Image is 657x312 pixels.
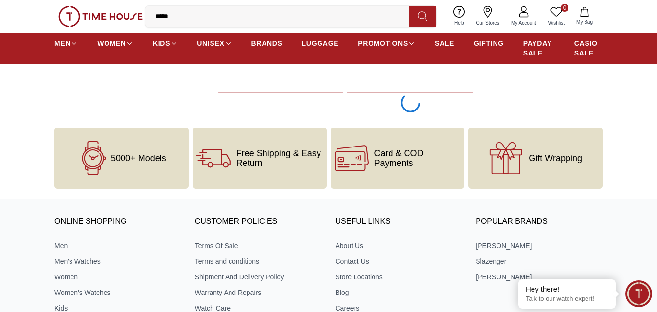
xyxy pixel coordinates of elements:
span: 0 [561,4,568,12]
a: Contact Us [336,257,462,266]
span: Wishlist [544,19,568,27]
span: CASIO SALE [574,38,603,58]
a: Store Locations [336,272,462,282]
a: Women [54,272,181,282]
span: Card & COD Payments [374,148,461,168]
a: Shipment And Delivery Policy [195,272,322,282]
span: LUGGAGE [302,38,339,48]
span: Our Stores [472,19,503,27]
span: GIFTING [474,38,504,48]
span: KIDS [153,38,170,48]
h3: ONLINE SHOPPING [54,215,181,229]
span: 5000+ Models [111,153,166,163]
h3: Popular Brands [476,215,603,229]
a: UNISEX [197,35,231,52]
a: 0Wishlist [542,4,570,29]
a: Blog [336,288,462,297]
span: PROMOTIONS [358,38,408,48]
a: PAYDAY SALE [523,35,555,62]
span: Free Shipping & Easy Return [236,148,323,168]
a: WOMEN [97,35,133,52]
a: GIFTING [474,35,504,52]
a: Terms Of Sale [195,241,322,251]
span: UNISEX [197,38,224,48]
a: MEN [54,35,78,52]
a: About Us [336,241,462,251]
a: Slazenger [476,257,603,266]
a: SALE [435,35,454,52]
span: My Account [507,19,540,27]
a: PROMOTIONS [358,35,415,52]
span: WOMEN [97,38,126,48]
a: CASIO SALE [574,35,603,62]
a: Terms and conditions [195,257,322,266]
a: Our Stores [470,4,505,29]
button: My Bag [570,5,599,28]
a: Help [448,4,470,29]
h3: CUSTOMER POLICIES [195,215,322,229]
a: LUGGAGE [302,35,339,52]
a: BRANDS [251,35,283,52]
a: [PERSON_NAME] [476,241,603,251]
a: Warranty And Repairs [195,288,322,297]
p: Talk to our watch expert! [526,295,608,303]
a: [PERSON_NAME] [476,272,603,282]
span: My Bag [572,18,597,26]
span: SALE [435,38,454,48]
h3: USEFUL LINKS [336,215,462,229]
img: ... [58,6,143,27]
div: Chat Widget [625,280,652,307]
span: PAYDAY SALE [523,38,555,58]
a: Men's Watches [54,257,181,266]
a: Men [54,241,181,251]
div: Hey there! [526,284,608,294]
a: KIDS [153,35,178,52]
span: Help [450,19,468,27]
span: BRANDS [251,38,283,48]
a: Women's Watches [54,288,181,297]
span: MEN [54,38,71,48]
span: Gift Wrapping [529,153,582,163]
